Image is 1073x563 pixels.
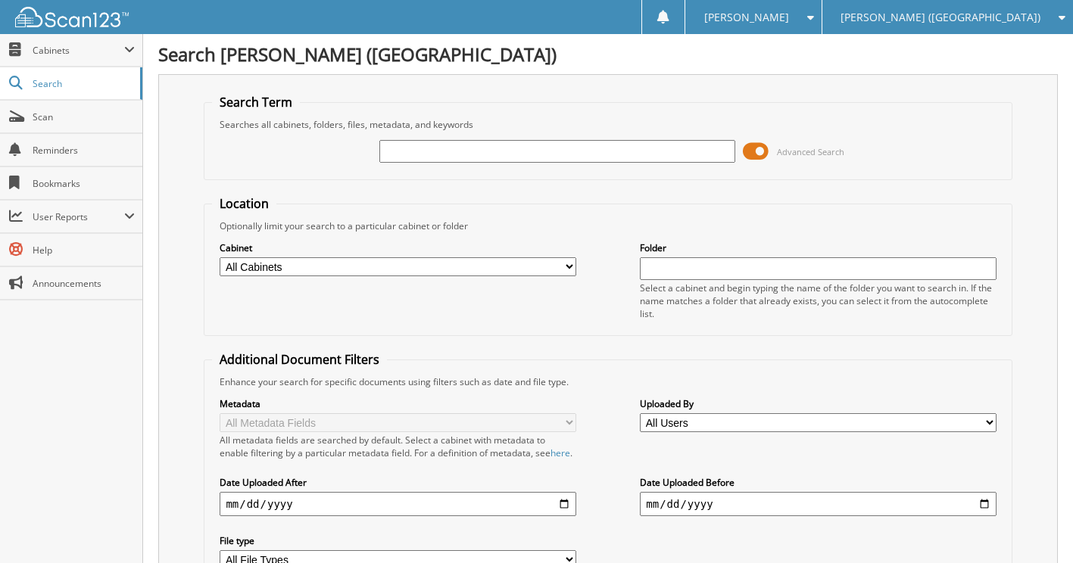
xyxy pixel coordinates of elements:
span: Announcements [33,277,135,290]
legend: Additional Document Filters [212,351,387,368]
label: Date Uploaded After [220,476,575,489]
span: [PERSON_NAME] [704,13,789,22]
label: Date Uploaded Before [640,476,996,489]
div: Enhance your search for specific documents using filters such as date and file type. [212,375,1003,388]
span: Search [33,77,133,90]
input: end [640,492,996,516]
h1: Search [PERSON_NAME] ([GEOGRAPHIC_DATA]) [158,42,1058,67]
span: Advanced Search [777,146,844,157]
div: All metadata fields are searched by default. Select a cabinet with metadata to enable filtering b... [220,434,575,459]
span: User Reports [33,210,124,223]
label: Uploaded By [640,397,996,410]
span: Scan [33,110,135,123]
span: Reminders [33,144,135,157]
div: Select a cabinet and begin typing the name of the folder you want to search in. If the name match... [640,281,996,320]
input: start [220,492,575,516]
a: here [551,446,570,459]
label: Metadata [220,397,575,410]
div: Optionally limit your search to a particular cabinet or folder [212,219,1003,232]
label: Folder [640,241,996,254]
label: Cabinet [220,241,575,254]
legend: Location [212,195,276,212]
span: [PERSON_NAME] ([GEOGRAPHIC_DATA]) [841,13,1040,22]
span: Help [33,244,135,257]
span: Bookmarks [33,177,135,190]
div: Searches all cabinets, folders, files, metadata, and keywords [212,118,1003,131]
img: scan123-logo-white.svg [15,7,129,27]
label: File type [220,534,575,547]
span: Cabinets [33,44,124,57]
legend: Search Term [212,94,300,110]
